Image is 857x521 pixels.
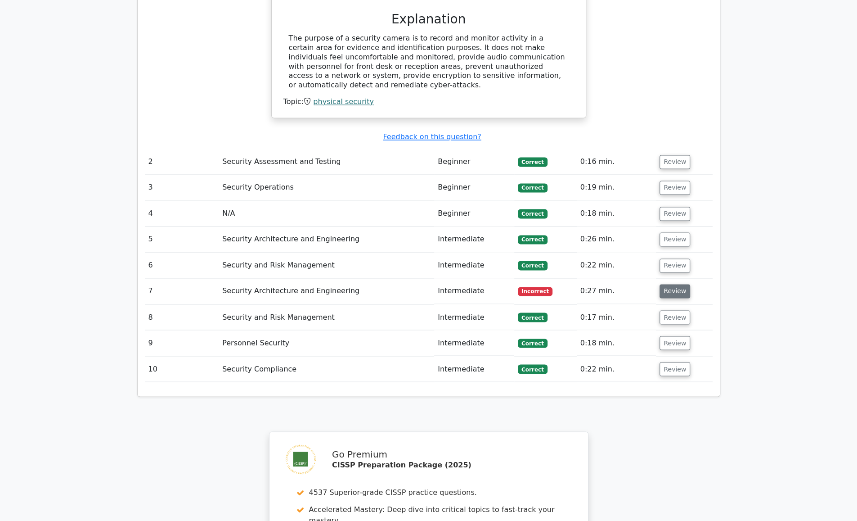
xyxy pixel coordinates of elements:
[577,201,656,227] td: 0:18 min.
[219,253,434,278] td: Security and Risk Management
[518,287,552,296] span: Incorrect
[660,207,690,221] button: Review
[434,175,514,200] td: Beginner
[313,97,374,106] a: physical security
[434,304,514,330] td: Intermediate
[660,155,690,169] button: Review
[434,201,514,227] td: Beginner
[660,362,690,376] button: Review
[518,157,547,166] span: Correct
[577,175,656,200] td: 0:19 min.
[219,278,434,304] td: Security Architecture and Engineering
[518,235,547,244] span: Correct
[660,258,690,272] button: Review
[434,227,514,252] td: Intermediate
[145,227,219,252] td: 5
[434,278,514,304] td: Intermediate
[577,227,656,252] td: 0:26 min.
[577,278,656,304] td: 0:27 min.
[219,175,434,200] td: Security Operations
[145,356,219,382] td: 10
[660,284,690,298] button: Review
[434,253,514,278] td: Intermediate
[518,183,547,192] span: Correct
[660,232,690,246] button: Review
[577,253,656,278] td: 0:22 min.
[219,227,434,252] td: Security Architecture and Engineering
[145,278,219,304] td: 7
[577,304,656,330] td: 0:17 min.
[283,97,574,107] div: Topic:
[577,330,656,356] td: 0:18 min.
[219,201,434,227] td: N/A
[660,310,690,324] button: Review
[577,356,656,382] td: 0:22 min.
[518,339,547,348] span: Correct
[145,304,219,330] td: 8
[289,12,569,27] h3: Explanation
[383,132,481,141] a: Feedback on this question?
[518,261,547,270] span: Correct
[219,149,434,175] td: Security Assessment and Testing
[518,313,547,322] span: Correct
[145,175,219,200] td: 3
[145,201,219,227] td: 4
[434,149,514,175] td: Beginner
[145,149,219,175] td: 2
[145,330,219,356] td: 9
[660,336,690,350] button: Review
[577,149,656,175] td: 0:16 min.
[434,356,514,382] td: Intermediate
[219,330,434,356] td: Personnel Security
[660,181,690,195] button: Review
[518,209,547,218] span: Correct
[219,304,434,330] td: Security and Risk Management
[434,330,514,356] td: Intermediate
[145,253,219,278] td: 6
[219,356,434,382] td: Security Compliance
[289,34,569,90] div: The purpose of a security camera is to record and monitor activity in a certain area for evidence...
[518,364,547,373] span: Correct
